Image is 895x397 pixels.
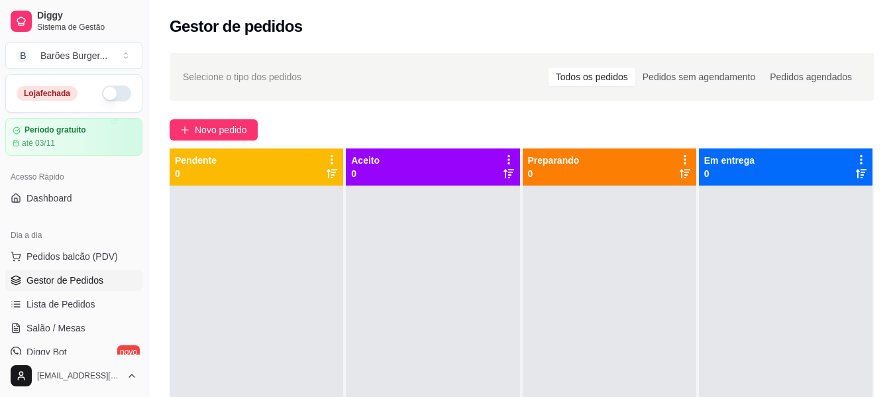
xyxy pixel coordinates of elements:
h2: Gestor de pedidos [170,16,303,37]
span: [EMAIL_ADDRESS][DOMAIN_NAME] [37,370,121,381]
p: Aceito [351,154,380,167]
span: Sistema de Gestão [37,22,137,32]
button: [EMAIL_ADDRESS][DOMAIN_NAME] [5,360,142,392]
div: Acesso Rápido [5,166,142,188]
button: Pedidos balcão (PDV) [5,246,142,267]
span: Diggy Bot [26,345,67,359]
span: plus [180,125,189,135]
div: Dia a dia [5,225,142,246]
span: Salão / Mesas [26,321,85,335]
p: Preparando [528,154,580,167]
a: Lista de Pedidos [5,294,142,315]
div: Loja fechada [17,86,78,101]
button: Alterar Status [102,85,131,101]
div: Pedidos agendados [763,68,859,86]
span: B [17,49,30,62]
p: Pendente [175,154,217,167]
button: Select a team [5,42,142,69]
p: 0 [528,167,580,180]
a: Dashboard [5,188,142,209]
p: Em entrega [704,154,755,167]
a: Período gratuitoaté 03/11 [5,118,142,156]
article: até 03/11 [22,138,55,148]
span: Selecione o tipo dos pedidos [183,70,301,84]
span: Dashboard [26,192,72,205]
a: Salão / Mesas [5,317,142,339]
a: Gestor de Pedidos [5,270,142,291]
a: DiggySistema de Gestão [5,5,142,37]
span: Pedidos balcão (PDV) [26,250,118,263]
a: Diggy Botnovo [5,341,142,363]
div: Pedidos sem agendamento [635,68,763,86]
button: Novo pedido [170,119,258,141]
p: 0 [704,167,755,180]
span: Novo pedido [195,123,247,137]
span: Gestor de Pedidos [26,274,103,287]
span: Diggy [37,10,137,22]
div: Barões Burger ... [40,49,107,62]
div: Todos os pedidos [549,68,635,86]
span: Lista de Pedidos [26,298,95,311]
p: 0 [351,167,380,180]
p: 0 [175,167,217,180]
article: Período gratuito [25,125,86,135]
